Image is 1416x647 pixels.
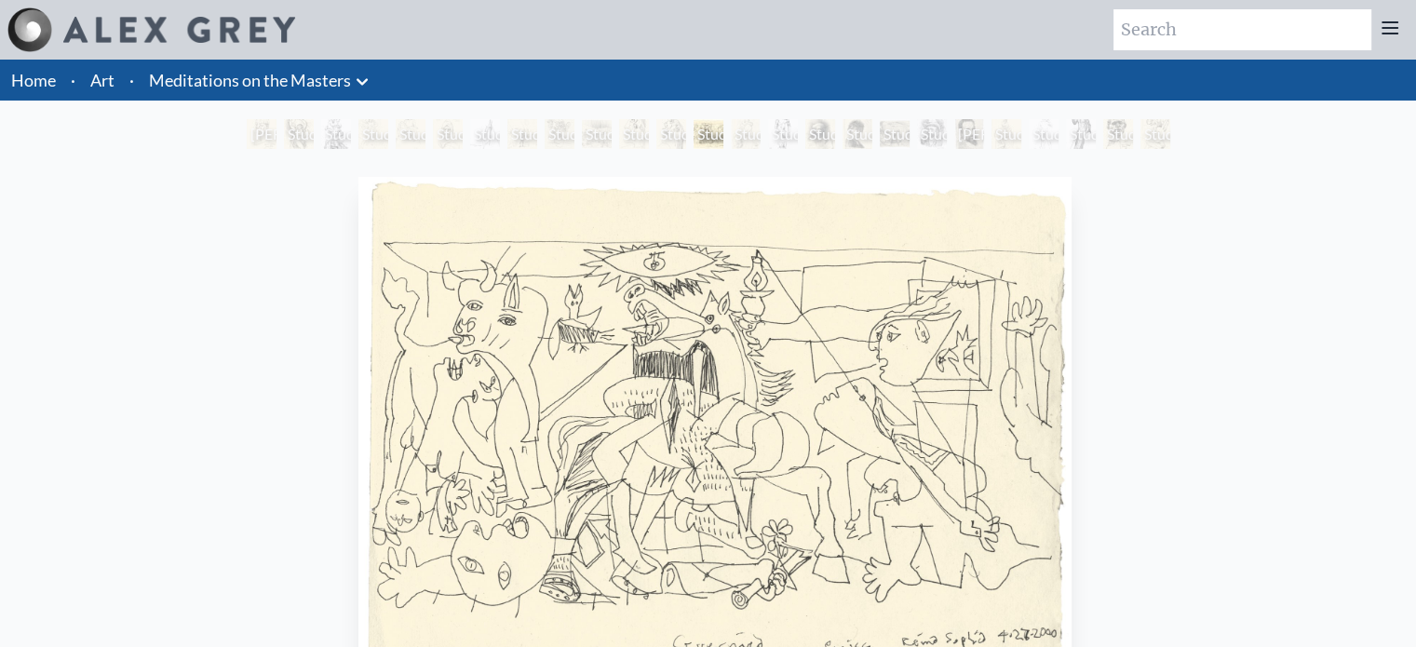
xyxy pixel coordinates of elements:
div: Study of [PERSON_NAME]’s Guernica [694,119,723,149]
div: Study of [PERSON_NAME] The Kiss [731,119,761,149]
a: Meditations on the Masters [149,67,351,93]
li: · [63,60,83,101]
div: Study of [PERSON_NAME]’s Sunflowers [545,119,574,149]
div: Study of [PERSON_NAME] [768,119,798,149]
div: Study of Rembrandt Self-Portrait [843,119,872,149]
div: Study of Rembrandt Self-Portrait As [PERSON_NAME] [805,119,835,149]
div: Study of [DEMOGRAPHIC_DATA] Separating Light from Darkness [284,119,314,149]
div: Study of [PERSON_NAME] [PERSON_NAME] [1029,119,1059,149]
div: Study of [PERSON_NAME]’s The Old Guitarist [1140,119,1170,149]
div: Study of [PERSON_NAME] Last Judgement [358,119,388,149]
a: Home [11,70,56,90]
div: Study of [PERSON_NAME]’s Third of May [582,119,612,149]
div: Study of [PERSON_NAME]’s Damned Soul [321,119,351,149]
div: Study of [PERSON_NAME]’s Easel [470,119,500,149]
li: · [122,60,142,101]
div: Study of [PERSON_NAME] Self-Portrait [917,119,947,149]
div: Study of [PERSON_NAME] [1103,119,1133,149]
div: Study of [PERSON_NAME]’s Potato Eaters [880,119,910,149]
div: Study of [PERSON_NAME]’s Crying Woman [DEMOGRAPHIC_DATA] [619,119,649,149]
input: Search [1113,9,1371,50]
div: Study of [PERSON_NAME] Pieta [396,119,425,149]
div: [PERSON_NAME] [954,119,984,149]
div: Study of [PERSON_NAME] Portrait of [PERSON_NAME] [433,119,463,149]
a: Art [90,67,115,93]
div: Study of [PERSON_NAME] [PERSON_NAME] [1066,119,1096,149]
div: Study of [PERSON_NAME]’s Crying Woman [DEMOGRAPHIC_DATA] [656,119,686,149]
div: Study of [PERSON_NAME]’s Night Watch [507,119,537,149]
div: [PERSON_NAME] by [PERSON_NAME] by [PERSON_NAME] [247,119,276,149]
div: Study of [PERSON_NAME] The Deposition [991,119,1021,149]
